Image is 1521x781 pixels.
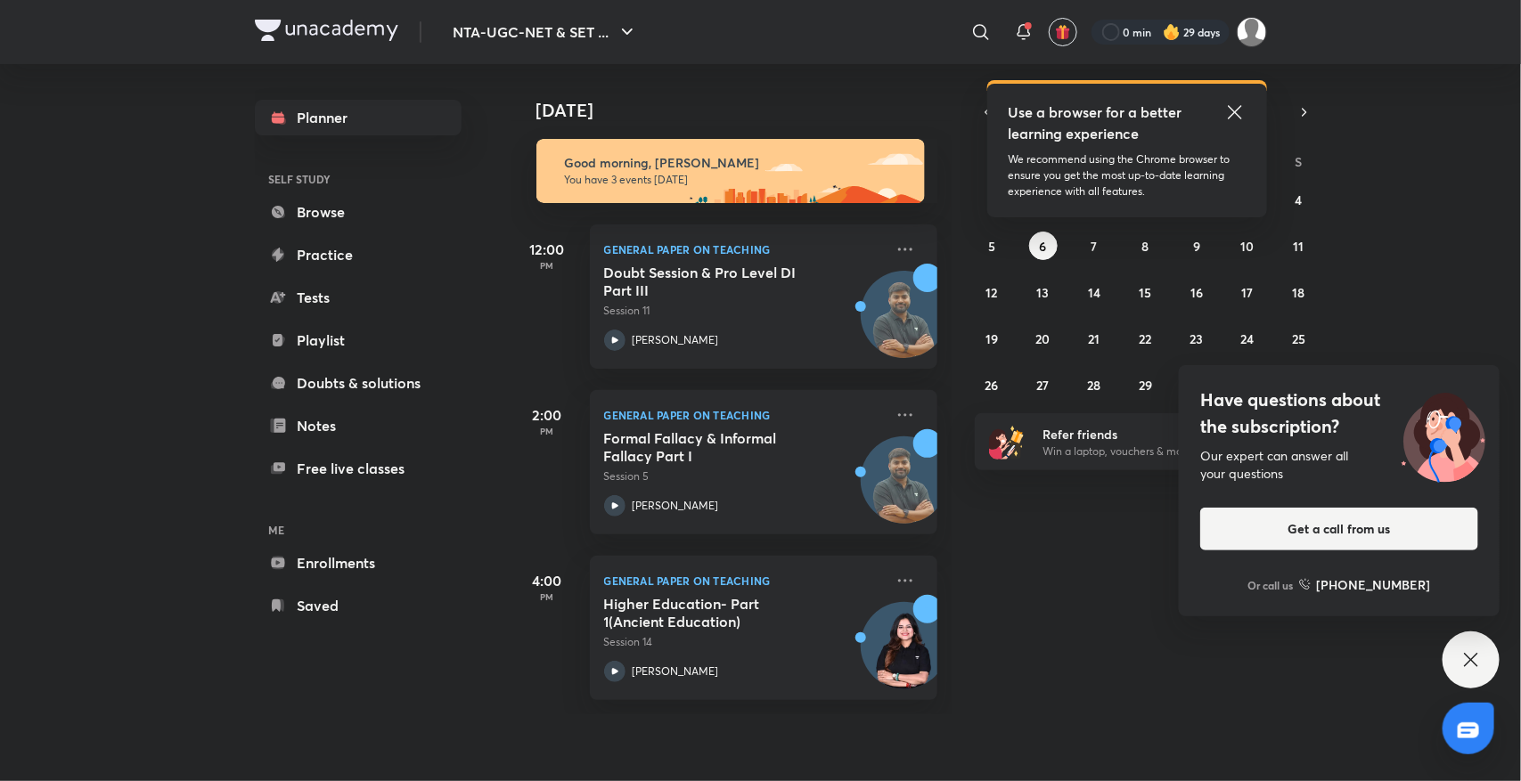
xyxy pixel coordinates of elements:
[1190,330,1203,347] abbr: October 23, 2025
[1182,232,1211,260] button: October 9, 2025
[604,429,826,465] h5: Formal Fallacy & Informal Fallacy Part I
[255,545,462,581] a: Enrollments
[1131,278,1159,306] button: October 15, 2025
[1080,278,1108,306] button: October 14, 2025
[977,324,1006,353] button: October 19, 2025
[1036,330,1051,347] abbr: October 20, 2025
[1163,23,1181,41] img: streak
[977,278,1006,306] button: October 12, 2025
[1242,284,1254,301] abbr: October 17, 2025
[1193,238,1200,255] abbr: October 9, 2025
[255,194,462,230] a: Browse
[255,365,462,401] a: Doubts & solutions
[977,232,1006,260] button: October 5, 2025
[1080,232,1108,260] button: October 7, 2025
[1029,370,1058,399] button: October 27, 2025
[1131,370,1159,399] button: October 29, 2025
[511,426,583,436] p: PM
[604,303,884,319] p: Session 11
[1080,370,1108,399] button: October 28, 2025
[1299,575,1431,594] a: [PHONE_NUMBER]
[862,446,947,532] img: Avatar
[1241,238,1255,255] abbr: October 10, 2025
[604,570,884,591] p: General Paper on Teaching
[536,139,925,203] img: morning
[1317,575,1431,594] h6: [PHONE_NUMBER]
[1233,278,1262,306] button: October 17, 2025
[633,663,719,679] p: [PERSON_NAME]
[1009,151,1246,199] p: We recommend using the Chrome browser to ensure you get the most up-to-date learning experience w...
[1092,238,1098,255] abbr: October 7, 2025
[1182,324,1211,353] button: October 23, 2025
[604,468,884,484] p: Session 5
[565,173,909,187] p: You have 3 events [DATE]
[604,239,884,260] p: General Paper on Teaching
[862,612,947,697] img: Avatar
[1296,153,1303,170] abbr: Saturday
[255,164,462,194] h6: SELF STUDY
[1029,232,1058,260] button: October 6, 2025
[1043,443,1262,460] p: Win a laptop, vouchers & more
[604,264,826,299] h5: Doubt Session & Pro Level DI Part III
[1292,330,1305,347] abbr: October 25, 2025
[988,238,995,255] abbr: October 5, 2025
[1248,577,1294,593] p: Or call us
[511,591,583,602] p: PM
[1049,18,1077,46] button: avatar
[986,284,998,301] abbr: October 12, 2025
[1037,284,1050,301] abbr: October 13, 2025
[985,330,998,347] abbr: October 19, 2025
[604,634,884,650] p: Session 14
[443,14,649,50] button: NTA-UGC-NET & SET ...
[1182,278,1211,306] button: October 16, 2025
[1233,232,1262,260] button: October 10, 2025
[1139,330,1151,347] abbr: October 22, 2025
[1294,238,1304,255] abbr: October 11, 2025
[1296,191,1303,208] abbr: October 4, 2025
[255,408,462,443] a: Notes
[255,515,462,545] h6: ME
[255,451,462,486] a: Free live classes
[1088,377,1101,394] abbr: October 28, 2025
[862,281,947,366] img: Avatar
[977,370,1006,399] button: October 26, 2025
[1285,232,1313,260] button: October 11, 2025
[1131,324,1159,353] button: October 22, 2025
[536,100,955,121] h4: [DATE]
[1040,238,1047,255] abbr: October 6, 2025
[255,20,398,45] a: Company Logo
[604,404,884,426] p: General Paper on Teaching
[633,332,719,348] p: [PERSON_NAME]
[1293,284,1305,301] abbr: October 18, 2025
[1141,238,1149,255] abbr: October 8, 2025
[1387,386,1500,483] img: ttu_illustration_new.svg
[511,570,583,591] h5: 4:00
[1139,284,1151,301] abbr: October 15, 2025
[633,498,719,514] p: [PERSON_NAME]
[985,377,999,394] abbr: October 26, 2025
[1233,324,1262,353] button: October 24, 2025
[1139,377,1152,394] abbr: October 29, 2025
[255,322,462,358] a: Playlist
[1200,386,1478,440] h4: Have questions about the subscription?
[1190,284,1203,301] abbr: October 16, 2025
[255,100,462,135] a: Planner
[1200,447,1478,483] div: Our expert can answer all your questions
[511,404,583,426] h5: 2:00
[989,424,1025,460] img: referral
[255,280,462,315] a: Tests
[255,588,462,623] a: Saved
[1285,278,1313,306] button: October 18, 2025
[1200,508,1478,550] button: Get a call from us
[1285,185,1313,214] button: October 4, 2025
[1037,377,1050,394] abbr: October 27, 2025
[1241,330,1255,347] abbr: October 24, 2025
[1285,324,1313,353] button: October 25, 2025
[565,155,909,171] h6: Good morning, [PERSON_NAME]
[1237,17,1267,47] img: Sakshi Nath
[255,20,398,41] img: Company Logo
[511,260,583,271] p: PM
[1131,232,1159,260] button: October 8, 2025
[1043,425,1262,443] h6: Refer friends
[1055,24,1071,40] img: avatar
